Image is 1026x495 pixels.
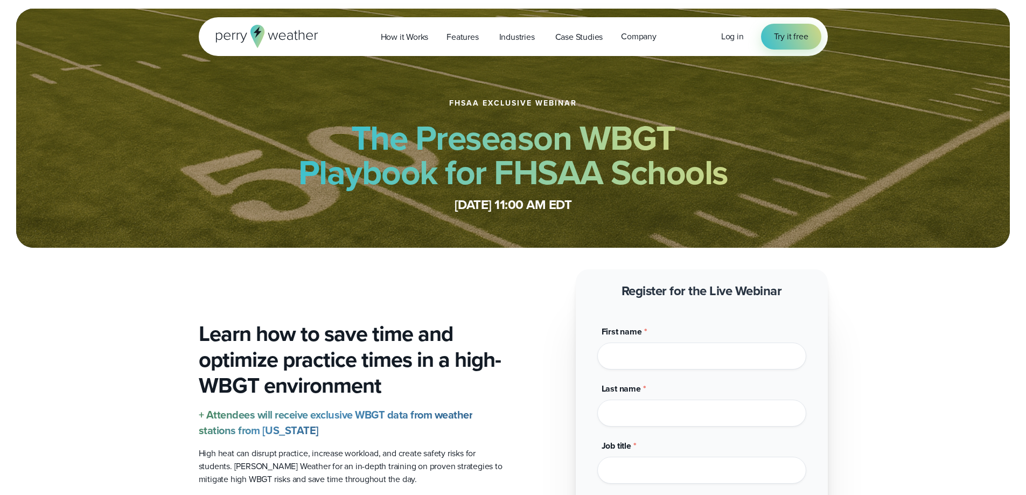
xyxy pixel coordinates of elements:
span: First name [602,325,642,338]
strong: + Attendees will receive exclusive WBGT data from weather stations from [US_STATE] [199,407,473,438]
strong: The Preseason WBGT Playbook for FHSAA Schools [298,113,728,198]
strong: Register for the Live Webinar [622,281,782,301]
h3: Learn how to save time and optimize practice times in a high-WBGT environment [199,321,505,399]
a: How it Works [372,26,438,48]
h1: FHSAA Exclusive Webinar [449,99,577,108]
span: Features [446,31,478,44]
span: Company [621,30,657,43]
a: Case Studies [546,26,612,48]
a: Try it free [761,24,821,50]
span: Try it free [774,30,808,43]
strong: [DATE] 11:00 AM EDT [455,195,572,214]
span: How it Works [381,31,429,44]
span: Industries [499,31,535,44]
a: Log in [721,30,744,43]
span: Job title [602,440,631,452]
p: High heat can disrupt practice, increase workload, and create safety risks for students. [PERSON_... [199,447,505,486]
span: Last name [602,382,641,395]
span: Case Studies [555,31,603,44]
